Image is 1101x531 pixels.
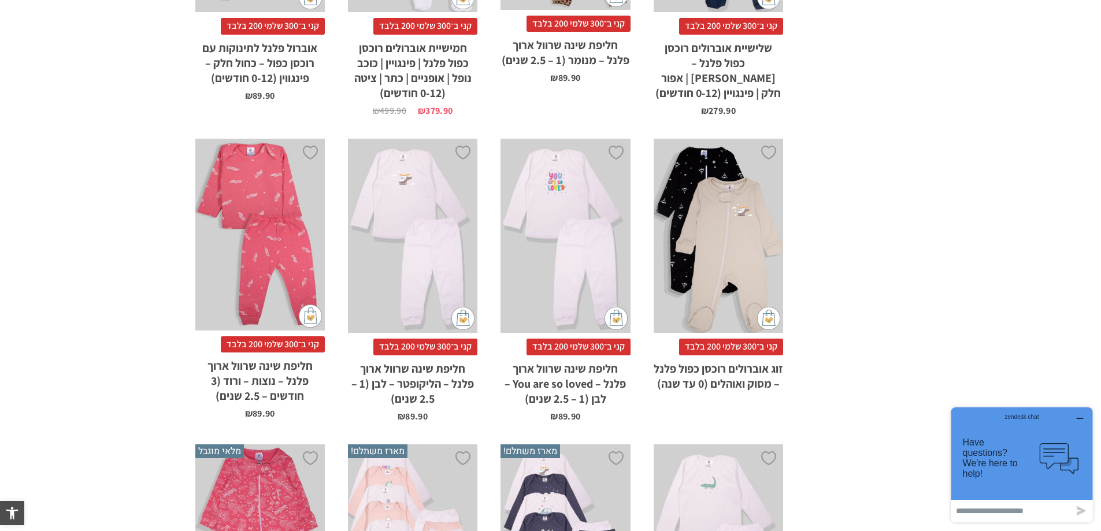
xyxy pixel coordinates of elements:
span: ₪ [701,105,709,117]
bdi: 499.90 [373,105,406,117]
span: קני ב־300 שלמי 200 בלבד [679,18,783,34]
span: קני ב־300 שלמי 200 בלבד [221,336,325,352]
h2: חמישיית אוברולים רוכסן כפול פלנל | פינגויין | כוכב נופל | אופניים | כתר | ציטה (0-12 חודשים) [348,35,477,101]
bdi: 279.90 [701,105,736,117]
span: מלאי מוגבל [195,444,244,458]
span: קני ב־300 שלמי 200 בלבד [373,339,477,355]
h2: חליפת שינה שרוול ארוך פלנל – מנומר (1 – 2.5 שנים) [501,32,630,68]
h2: זוג אוברולים רוכסן כפול פלנל – מסוק ואוהלים (0 עד שנה) [654,355,783,391]
a: זוג אוברולים רוכסן כפול פלנל - מסוק ואוהלים (0 עד שנה) קני ב־300 שלמי 200 בלבדזוג אוברולים רוכסן ... [654,139,783,391]
span: ₪ [418,105,425,117]
span: קני ב־300 שלמי 200 בלבד [679,339,783,355]
img: cat-mini-atc.png [757,307,780,330]
span: ₪ [245,407,253,419]
span: ₪ [373,105,380,117]
iframe: Открывает виджет, в котором вы можете побеседовать в чате со своим агентом [947,403,1097,527]
span: ₪ [550,72,558,84]
h2: שלישיית אוברולים רוכסן כפול פלנל – [PERSON_NAME] | אפור חלק | פינגויין (0-12 חודשים) [654,35,783,101]
span: ₪ [245,90,253,102]
h2: חליפת שינה שרוול ארוך פלנל – You are so loved – לבן (1 – 2.5 שנים) [501,355,630,406]
h2: אוברול פלנל לתינוקות עם רוכסן כפול – כחול חלק – פינגווין (0-12 חודשים) [195,35,325,86]
img: cat-mini-atc.png [605,307,628,330]
span: קני ב־300 שלמי 200 בלבד [527,339,631,355]
span: ₪ [398,410,405,422]
span: קני ב־300 שלמי 200 בלבד [221,18,325,34]
h2: חליפת שינה שרוול ארוך פלנל – נוצות – ורוד (3 חודשים – 2.5 שנים) [195,352,325,403]
img: cat-mini-atc.png [451,307,474,330]
bdi: 89.90 [245,90,275,102]
h2: חליפת שינה שרוול ארוך פלנל – הליקופטר – לבן (1 – 2.5 שנים) [348,355,477,406]
bdi: 89.90 [550,410,580,422]
bdi: 89.90 [550,72,580,84]
bdi: 89.90 [245,407,275,419]
span: קני ב־300 שלמי 200 בלבד [527,16,631,32]
span: קני ב־300 שלמי 200 בלבד [373,18,477,34]
a: חליפת שינה שרוול ארוך פלנל - הליקופטר - לבן (1 - 2.5 שנים) קני ב־300 שלמי 200 בלבדחליפת שינה שרוו... [348,139,477,421]
span: מארז משתלם! [501,444,560,458]
a: חליפת שינה שרוול ארוך פלנל - נוצות - ורוד (3 חודשים - 2.5 שנים) קני ב־300 שלמי 200 בלבדחליפת שינה... [195,139,325,418]
img: cat-mini-atc.png [299,305,322,328]
span: מארז משתלם! [348,444,407,458]
a: חליפת שינה שרוול ארוך פלנל - You are so loved - לבן (1 - 2.5 שנים) קני ב־300 שלמי 200 בלבדחליפת ש... [501,139,630,421]
bdi: 89.90 [398,410,428,422]
span: ₪ [550,410,558,422]
bdi: 379.90 [418,105,453,117]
